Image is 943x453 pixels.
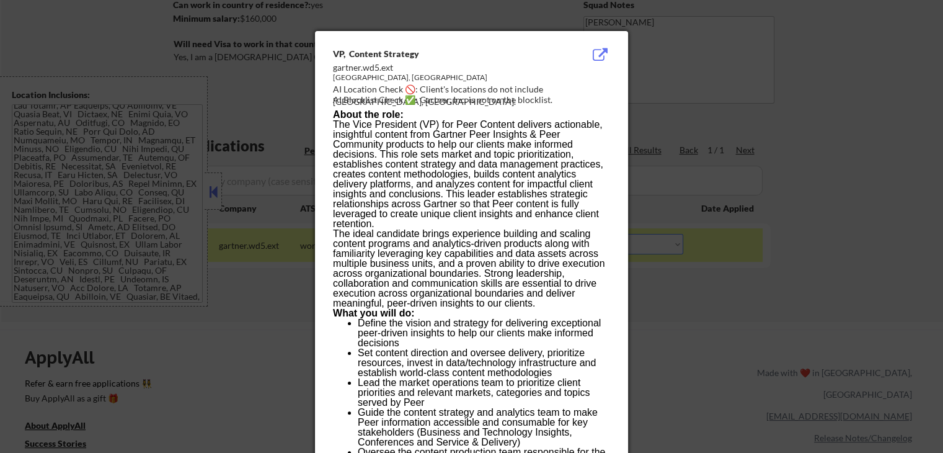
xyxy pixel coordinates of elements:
[358,378,609,408] li: Lead the market operations team to prioritize client priorities and relevant markets, categories ...
[333,109,404,120] b: About the role:
[358,318,609,348] li: Define the vision and strategy for delivering exceptional peer-driven insights to help our client...
[333,73,547,83] div: [GEOGRAPHIC_DATA], [GEOGRAPHIC_DATA]
[358,348,609,378] li: Set content direction and oversee delivery, prioritize resources, invest in data/technology infra...
[333,229,609,308] p: The ideal candidate brings experience building and scaling content programs and analytics-driven ...
[358,408,609,447] li: Guide the content strategy and analytics team to make Peer information accessible and consumable ...
[333,48,547,60] div: VP, Content Strategy
[333,120,609,229] p: The Vice President (VP) for Peer Content delivers actionable, insightful content from Gartner Pee...
[333,308,415,318] b: What you will do:
[333,61,547,74] div: gartner.wd5.ext
[333,94,615,106] div: AI Blocklist Check ✅: Gartner, Inc. is not on the blocklist.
